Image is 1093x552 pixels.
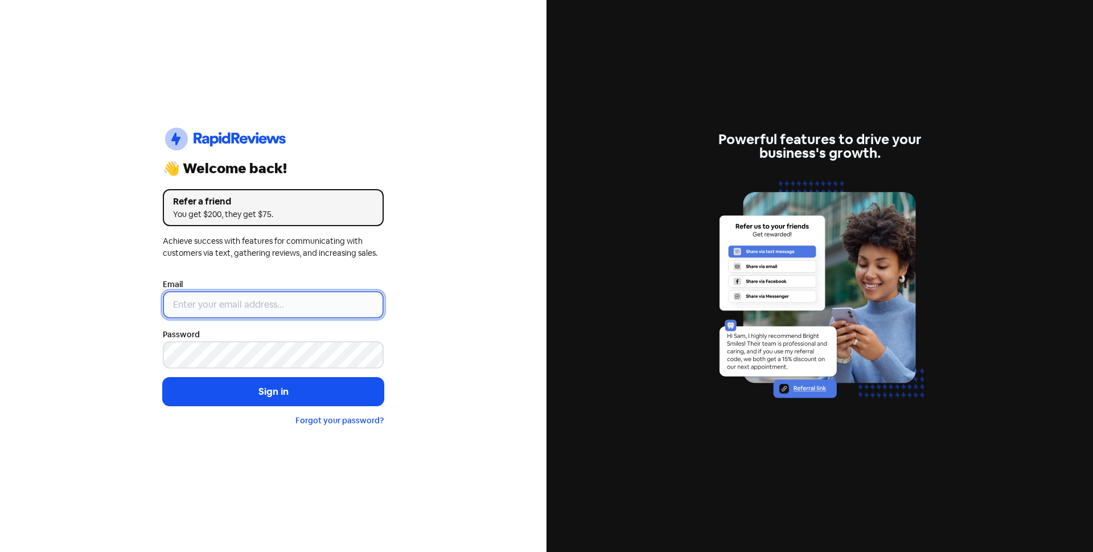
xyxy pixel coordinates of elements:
div: Powerful features to drive your business's growth. [709,133,930,160]
img: referrals [709,174,930,419]
label: Password [163,329,200,341]
a: Forgot your password? [295,415,384,426]
button: Sign in [163,378,384,406]
div: You get $200, they get $75. [173,208,373,220]
div: 👋 Welcome back! [163,162,384,175]
label: Email [163,279,183,291]
div: Refer a friend [173,195,373,208]
input: Enter your email address... [163,291,384,318]
div: Achieve success with features for communicating with customers via text, gathering reviews, and i... [163,235,384,259]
